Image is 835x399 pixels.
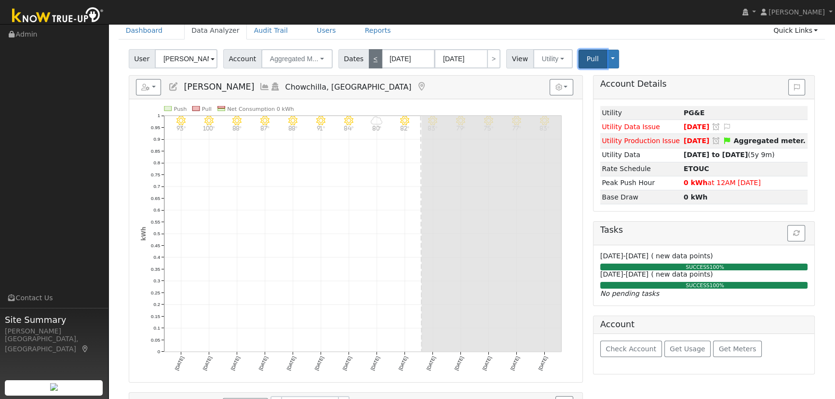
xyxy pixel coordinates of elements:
span: Get Meters [719,345,756,353]
strong: P [684,165,709,173]
strong: [DATE] to [DATE] [684,151,748,159]
div: SUCCESS [598,282,812,290]
span: [DATE] [684,123,710,131]
button: Issue History [788,79,805,95]
a: Snooze this issue [712,123,720,131]
a: > [487,49,500,68]
p: 87° [256,125,273,131]
text: 0.25 [151,290,161,295]
div: SUCCESS [598,264,812,271]
button: Get Meters [713,341,762,357]
h5: Account Details [600,79,808,89]
i: 9/24 - Clear [232,116,242,125]
strong: ID: 6912882, authorized: 10/28/21 [684,109,705,117]
a: Dashboard [119,22,170,40]
text: 0.4 [153,254,160,260]
button: Pull [579,50,607,68]
text: 0.35 [151,266,161,272]
text: Net Consumption 0 kWh [227,106,294,112]
span: Site Summary [5,313,103,326]
span: ( new data points) [651,270,713,278]
text: 0.2 [153,302,160,307]
p: 88° [229,125,245,131]
a: < [369,49,382,68]
strong: 0 kWh [684,193,708,201]
a: Data Analyzer [184,22,247,40]
text: 0.45 [151,243,161,248]
button: Check Account [600,341,662,357]
a: Users [310,22,343,40]
i: 9/25 - Clear [260,116,269,125]
text: 0 [157,349,160,354]
i: No pending tasks [600,290,659,297]
span: Utility Production Issue [602,137,680,145]
text: 0.65 [151,196,161,201]
img: retrieve [50,383,58,391]
text: [DATE] [341,355,352,371]
text: [DATE] [537,355,548,371]
text: [DATE] [481,355,492,371]
span: View [506,49,534,68]
i: 9/22 - Clear [176,116,186,125]
td: Rate Schedule [600,162,682,176]
a: Map [416,82,427,92]
span: (5y 9m) [684,151,775,159]
text: 0.5 [153,231,160,236]
text: 0.3 [153,278,160,283]
i: 9/29 - MostlyCloudy [371,116,383,125]
a: Quick Links [766,22,825,40]
text: 0.15 [151,314,161,319]
i: Edit Issue [723,137,731,144]
p: 88° [284,125,301,131]
text: 1 [157,113,160,118]
text: 0.05 [151,337,161,343]
button: Aggregated M... [261,49,333,68]
span: [PERSON_NAME] [184,82,254,92]
text: [DATE] [425,355,436,371]
text: 0.95 [151,125,161,130]
text: Push [174,106,187,112]
strong: Aggregated meter. [734,137,806,145]
td: at 12AM [DATE] [682,176,808,190]
text: [DATE] [509,355,520,371]
text: [DATE] [257,355,269,371]
button: Get Usage [664,341,711,357]
a: Reports [358,22,398,40]
p: 91° [312,125,329,131]
a: Edit User (2814) [168,82,179,92]
strong: 0 kWh [684,179,708,186]
text: 0.1 [153,325,160,331]
span: Pull [587,55,599,63]
h5: Account [600,319,634,329]
i: 9/28 - Clear [344,116,353,125]
span: ( new data points) [651,252,713,260]
a: Audit Trail [247,22,295,40]
td: Peak Push Hour [600,176,682,190]
div: [PERSON_NAME] [5,326,103,336]
span: [DATE]-[DATE] [600,252,648,260]
span: Aggregated M... [270,55,318,63]
p: 100° [201,125,217,131]
span: 100% [710,264,724,270]
text: [DATE] [397,355,408,371]
img: Know True-Up [7,5,108,27]
h5: Tasks [600,225,808,235]
button: Utility [533,49,573,68]
input: Select a User [155,49,217,68]
text: Pull [202,106,211,112]
text: [DATE] [229,355,241,371]
a: Login As (last Never) [270,82,281,92]
p: 82° [396,125,413,131]
text: [DATE] [202,355,213,371]
button: Refresh [787,225,805,241]
span: Chowchilla, [GEOGRAPHIC_DATA] [285,82,412,92]
td: Utility Data [600,148,682,162]
a: Multi-Series Graph [259,82,270,92]
text: 0.85 [151,148,161,154]
span: [DATE]-[DATE] [600,270,648,278]
p: 93° [173,125,189,131]
span: Utility Data Issue [602,123,660,131]
span: Check Account [606,345,656,353]
text: 0.8 [153,160,160,165]
i: 9/30 - Clear [400,116,409,125]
